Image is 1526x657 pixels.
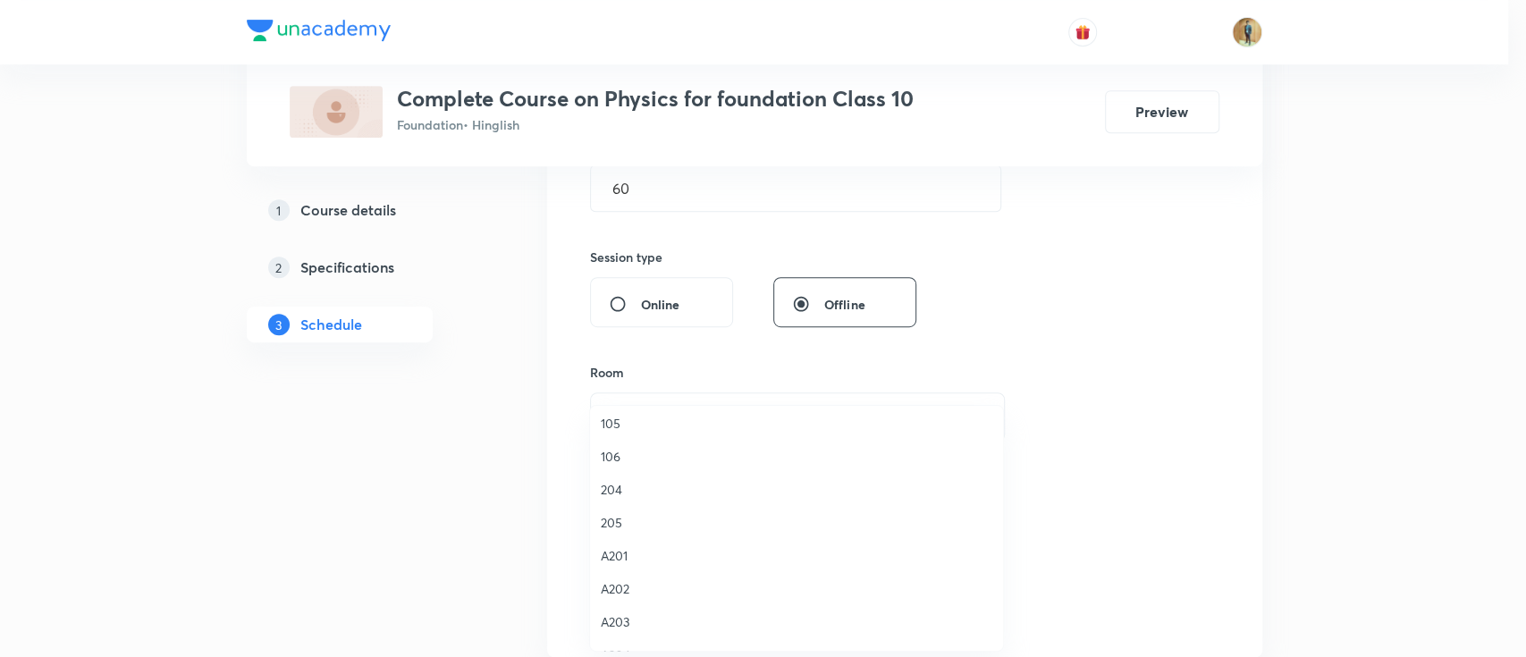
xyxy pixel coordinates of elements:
span: 204 [601,480,992,499]
span: 105 [601,414,992,433]
span: A201 [601,546,992,565]
span: A202 [601,579,992,598]
span: A203 [601,612,992,631]
span: 205 [601,513,992,532]
span: 106 [601,447,992,466]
